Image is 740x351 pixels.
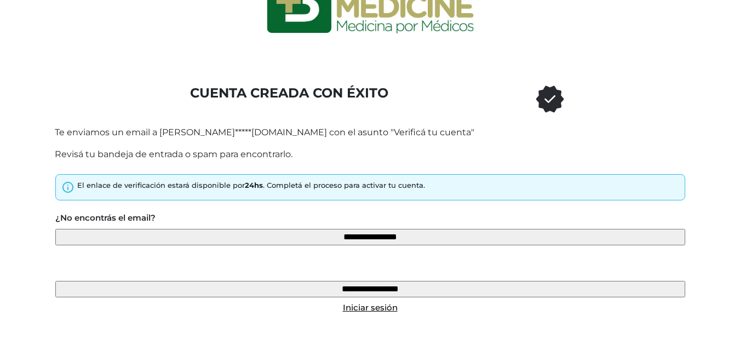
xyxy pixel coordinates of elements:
label: ¿No encontrás el email? [55,212,156,225]
div: El enlace de verificación estará disponible por . Completá el proceso para activar tu cuenta. [77,180,425,191]
strong: 24hs [245,181,263,189]
a: Iniciar sesión [343,302,398,313]
p: Te enviamos un email a [PERSON_NAME]*****[DOMAIN_NAME] con el asunto "Verificá tu cuenta" [55,126,686,139]
h1: CUENTA CREADA CON ÉXITO [159,85,420,101]
p: Revisá tu bandeja de entrada o spam para encontrarlo. [55,148,686,161]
